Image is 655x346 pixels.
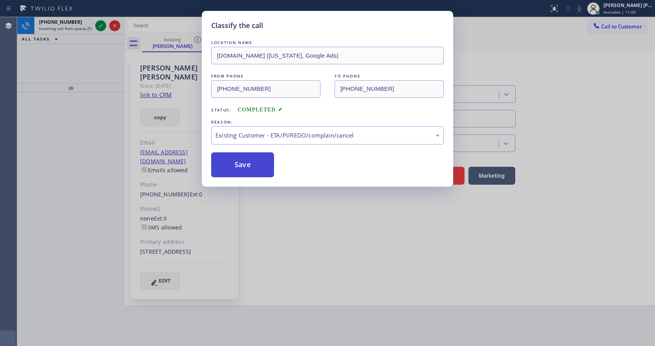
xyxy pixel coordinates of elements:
div: TO PHONE [335,72,444,80]
div: FROM PHONE [211,72,320,80]
span: COMPLETED [238,107,283,113]
span: Status: [211,107,231,113]
div: Existing Customer - ETA/PI/REDO/complain/cancel [215,131,440,140]
h5: Classify the call [211,20,263,31]
div: REASON: [211,118,444,126]
div: LOCATION NAME [211,39,444,47]
button: Save [211,152,274,177]
input: To phone [335,80,444,98]
input: From phone [211,80,320,98]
